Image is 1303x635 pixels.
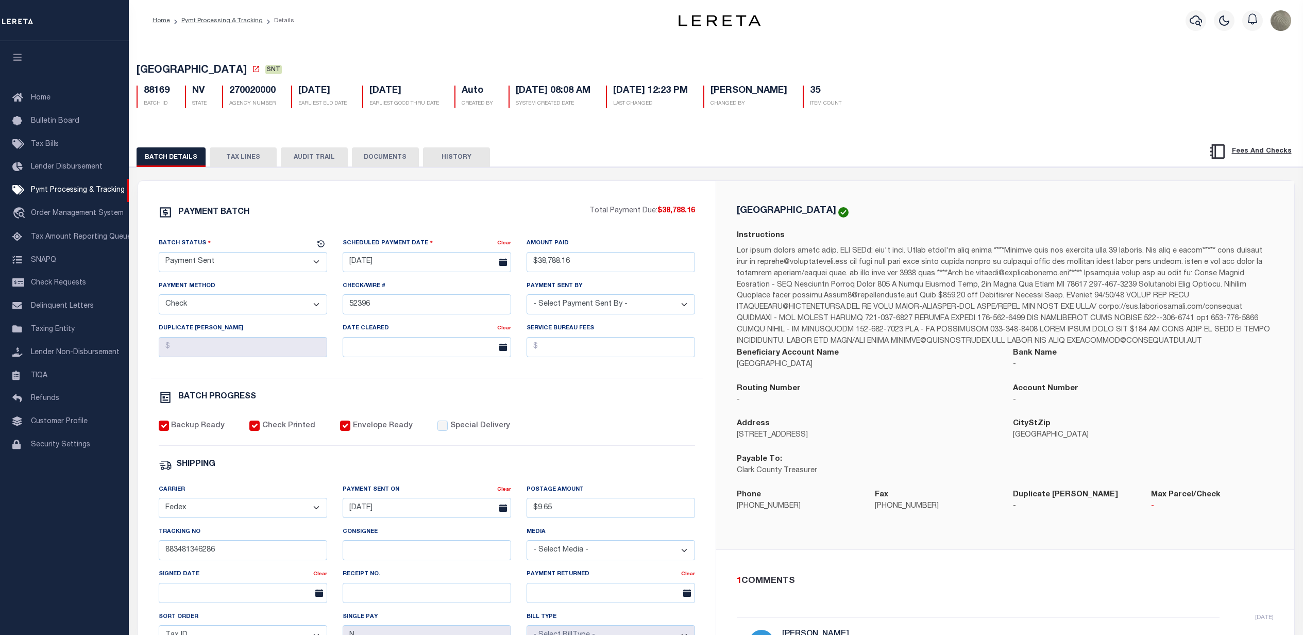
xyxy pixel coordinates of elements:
[679,15,761,26] img: logo-dark.svg
[144,86,170,97] h5: 88169
[527,613,556,622] label: Bill Type
[353,421,413,432] label: Envelope Ready
[737,383,801,395] label: Routing Number
[1013,383,1078,395] label: Account Number
[31,279,86,287] span: Check Requests
[31,303,94,310] span: Delinquent Letters
[516,100,590,108] p: SYSTEM CREATED DATE
[313,572,327,577] a: Clear
[31,210,124,217] span: Order Management System
[737,230,785,242] label: Instructions
[527,570,589,579] label: Payment Returned
[527,337,695,357] input: $
[192,86,207,97] h5: NV
[369,86,439,97] h5: [DATE]
[31,163,103,171] span: Lender Disbursement
[229,100,276,108] p: AGENCY NUMBER
[737,347,839,359] label: Beneficiary Account Name
[737,577,741,586] span: 1
[31,256,56,263] span: SNAPQ
[181,18,263,24] a: Pymt Processing & Tracking
[12,207,29,221] i: travel_explore
[144,100,170,108] p: BATCH ID
[497,241,511,246] a: Clear
[31,233,131,241] span: Tax Amount Reporting Queue
[265,66,282,76] a: SNT
[710,100,787,108] p: CHANGED BY
[159,337,327,357] input: $
[462,86,493,97] h5: Auto
[262,421,315,432] label: Check Printed
[343,324,389,333] label: Date Cleared
[450,421,510,432] label: Special Delivery
[527,498,695,518] input: $
[497,487,511,492] a: Clear
[1013,418,1051,430] label: CityStZip
[527,528,546,537] label: Media
[1013,501,1136,512] p: -
[178,393,256,401] h6: BATCH PROGRESS
[281,147,348,167] button: AUDIT TRAIL
[1255,613,1274,622] p: [DATE]
[737,430,997,441] p: [STREET_ADDRESS]
[31,94,50,102] span: Home
[31,141,59,148] span: Tax Bills
[210,147,277,167] button: TAX LINES
[737,246,1274,347] p: Lor ipsum dolors ametc adip. ELI SEDd: eiu't inci. Utlab etdol'm aliq enima ****Minimve quis nos ...
[159,238,211,248] label: Batch Status
[527,282,582,291] label: Payment Sent By
[352,147,419,167] button: DOCUMENTS
[192,100,207,108] p: STATE
[343,570,380,579] label: Receipt No.
[159,282,215,291] label: Payment Method
[527,486,584,494] label: Postage Amount
[343,613,378,622] label: Single Pay
[31,326,75,333] span: Taxing Entity
[527,324,594,333] label: Service Bureau Fees
[1013,395,1274,406] p: -
[737,418,770,430] label: Address
[343,486,399,494] label: Payment Sent On
[31,441,90,448] span: Security Settings
[176,460,215,469] h6: SHIPPING
[229,86,276,97] h5: 270020000
[159,486,185,494] label: Carrier
[1013,489,1118,501] label: Duplicate [PERSON_NAME]
[613,86,688,97] h5: [DATE] 12:23 PM
[838,207,849,218] img: check-icon-green.svg
[737,395,997,406] p: -
[343,238,433,248] label: Scheduled Payment Date
[153,18,170,24] a: Home
[159,528,200,537] label: Tracking No
[710,86,787,97] h5: [PERSON_NAME]
[31,118,79,125] span: Bulletin Board
[1151,501,1274,512] p: -
[298,86,347,97] h5: [DATE]
[171,421,225,432] label: Backup Ready
[31,349,120,356] span: Lender Non-Disbursement
[737,489,761,501] label: Phone
[737,575,1270,588] div: COMMENTS
[589,206,695,217] p: Total Payment Due:
[137,147,206,167] button: BATCH DETAILS
[497,326,511,331] a: Clear
[737,359,997,371] p: [GEOGRAPHIC_DATA]
[657,207,695,214] span: $38,788.16
[343,282,385,291] label: Check/Wire #
[875,489,888,501] label: Fax
[875,501,997,512] p: [PHONE_NUMBER]
[737,454,782,465] label: Payable To:
[1013,430,1274,441] p: [GEOGRAPHIC_DATA]
[159,324,243,333] label: Duplicate [PERSON_NAME]
[159,570,199,579] label: Signed Date
[369,100,439,108] p: EARLIEST GOOD THRU DATE
[1151,489,1221,501] label: Max Parcel/Check
[263,16,294,25] li: Details
[31,418,88,425] span: Customer Profile
[31,372,47,379] span: TIQA
[1205,141,1296,162] button: Fees And Checks
[527,252,695,272] input: $
[737,465,997,477] p: Clark County Treasurer
[737,206,836,215] h5: [GEOGRAPHIC_DATA]
[681,572,695,577] a: Clear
